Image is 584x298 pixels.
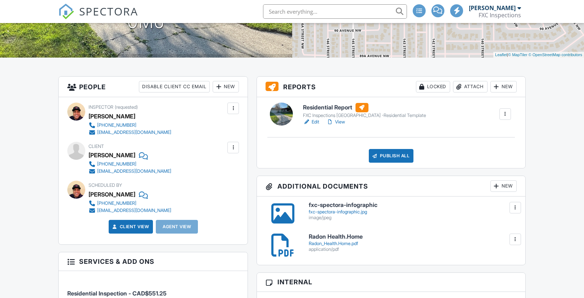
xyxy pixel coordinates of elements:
[89,144,104,149] span: Client
[89,104,113,110] span: Inspector
[59,252,248,271] h3: Services & Add ons
[89,122,171,129] a: [PHONE_NUMBER]
[309,247,517,252] div: application/pdf
[309,209,517,215] div: fxc-spectora-infographic.jpg
[89,182,122,188] span: Scheduled By
[479,12,521,19] div: FXC Inspections
[58,10,138,25] a: SPECTORA
[115,104,138,110] span: (requested)
[309,234,517,240] h6: Radon Health.Home
[495,53,507,57] a: Leaflet
[89,168,171,175] a: [EMAIL_ADDRESS][DOMAIN_NAME]
[59,77,248,97] h3: People
[97,161,136,167] div: [PHONE_NUMBER]
[67,290,167,297] span: Residential Inspection - CAD$551.25
[303,118,320,126] a: Edit
[303,103,426,112] h6: Residential Report
[97,208,171,213] div: [EMAIL_ADDRESS][DOMAIN_NAME]
[89,161,171,168] a: [PHONE_NUMBER]
[89,207,171,214] a: [EMAIL_ADDRESS][DOMAIN_NAME]
[369,149,414,163] div: Publish All
[79,4,138,19] span: SPECTORA
[139,81,210,92] div: Disable Client CC Email
[309,234,517,252] a: Radon Health.Home Radon_Health.Home.pdf application/pdf
[257,176,525,197] h3: Additional Documents
[97,168,171,174] div: [EMAIL_ADDRESS][DOMAIN_NAME]
[111,223,149,230] a: Client View
[327,118,345,126] a: View
[89,129,171,136] a: [EMAIL_ADDRESS][DOMAIN_NAME]
[213,81,239,92] div: New
[89,200,171,207] a: [PHONE_NUMBER]
[257,77,525,97] h3: Reports
[508,53,528,57] a: © MapTiler
[309,215,517,221] div: image/jpeg
[309,202,517,220] a: fxc-spectora-infographic fxc-spectora-infographic.jpg image/jpeg
[89,150,135,161] div: [PERSON_NAME]
[97,130,171,135] div: [EMAIL_ADDRESS][DOMAIN_NAME]
[303,103,426,119] a: Residential Report FXC Inspections [GEOGRAPHIC_DATA] -Residential Template
[309,202,517,208] h6: fxc-spectora-infographic
[416,81,450,92] div: Locked
[263,4,407,19] input: Search everything...
[490,81,517,92] div: New
[453,81,488,92] div: Attach
[490,180,517,192] div: New
[97,200,136,206] div: [PHONE_NUMBER]
[89,111,135,122] div: [PERSON_NAME]
[529,53,582,57] a: © OpenStreetMap contributors
[469,4,516,12] div: [PERSON_NAME]
[89,189,135,200] div: [PERSON_NAME]
[309,241,517,247] div: Radon_Health.Home.pdf
[493,52,584,58] div: |
[303,113,426,118] div: FXC Inspections [GEOGRAPHIC_DATA] -Residential Template
[58,4,74,19] img: The Best Home Inspection Software - Spectora
[97,122,136,128] div: [PHONE_NUMBER]
[257,273,525,292] h3: Internal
